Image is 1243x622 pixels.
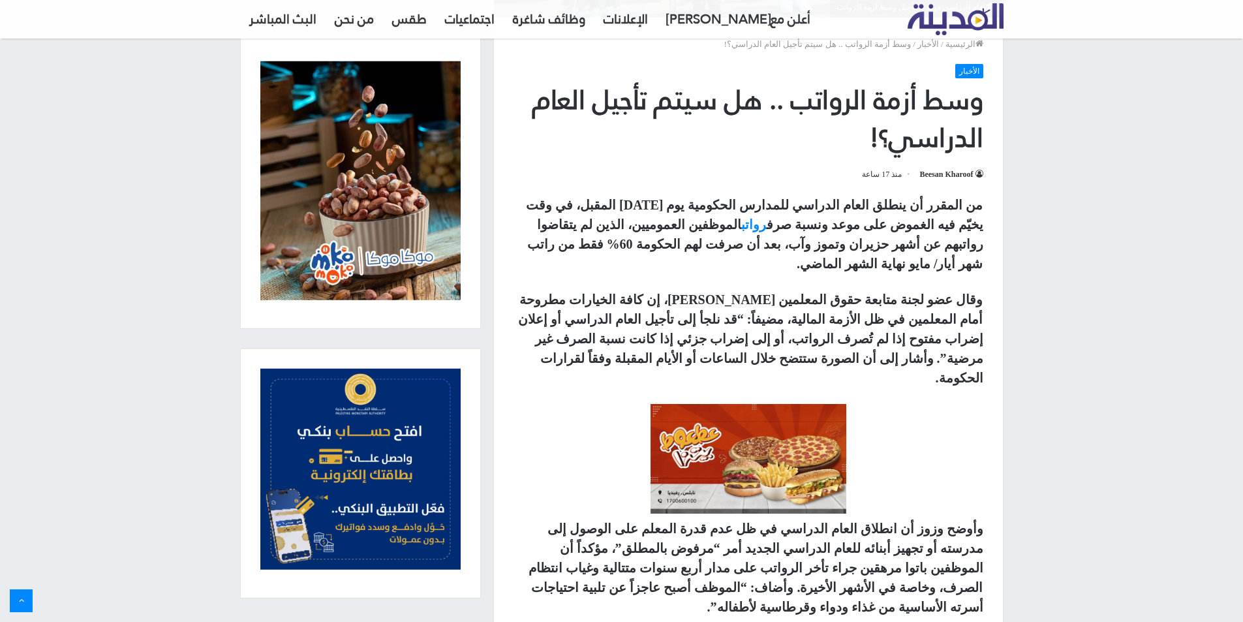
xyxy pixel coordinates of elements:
span: منذ 17 ساعة [862,166,912,182]
strong: وقال عضو لجنة متابعة حقوق المعلمين [PERSON_NAME]، إن كافة الخيارات مطروحة أمام المعلمين في ظل الأ... [518,292,983,385]
a: Beesan Kharoof [919,170,983,179]
em: / [913,39,915,49]
a: تلفزيون المدينة [908,4,1004,36]
h1: وسط أزمة الرواتب .. هل سيتم تأجيل العام الدراسي؟! [514,82,983,157]
em: / [941,39,944,49]
span: وسط أزمة الرواتب .. هل سيتم تأجيل العام الدراسي؟! [724,39,911,49]
a: الأخبار [917,39,939,49]
img: تلفزيون المدينة [908,3,1004,35]
a: الرئيسية [945,39,983,49]
a: رواتب [741,217,767,232]
strong: وأوضح وزوز أن انطلاق العام الدراسي في ظل عدم قدرة المعلم على الوصول إلى مدرسته أو تجهيز أبنائه لل... [529,521,983,614]
strong: من المقرر أن ينطلق العام الدراسي للمدارس الحكومية يوم [DATE] المقبل، في وقت يخيّم فيه الغموض على ... [526,198,983,271]
a: الأخبار [955,64,983,78]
